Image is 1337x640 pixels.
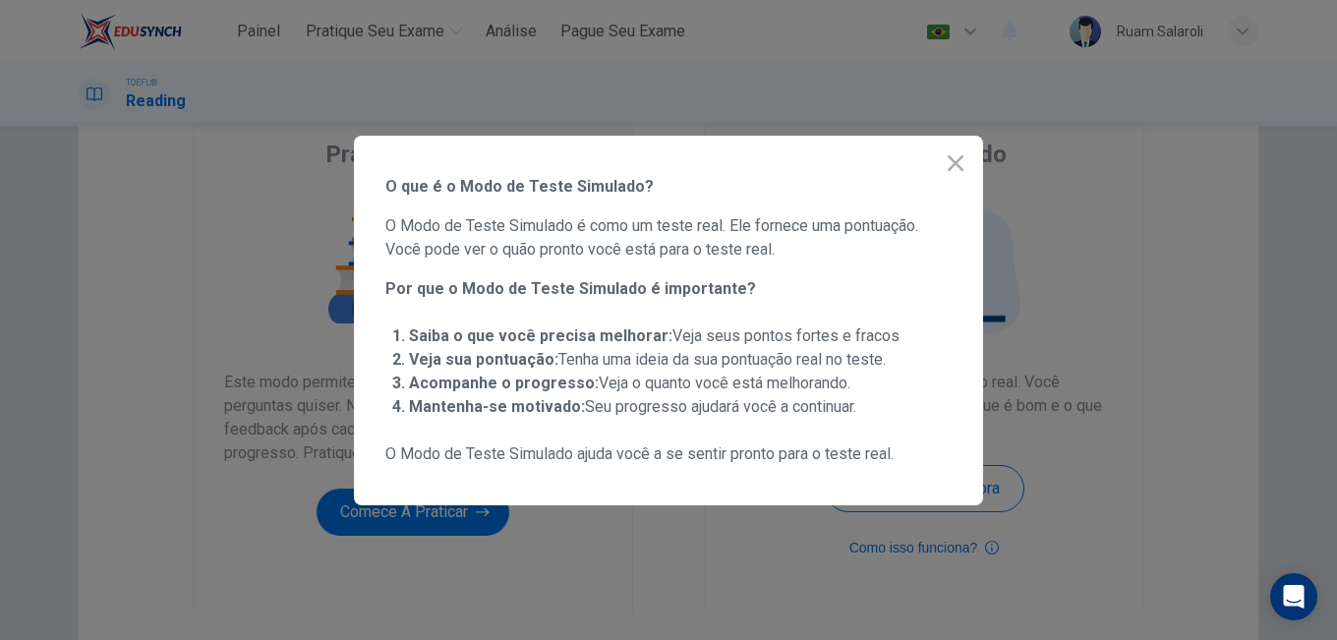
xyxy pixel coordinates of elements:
[409,350,558,369] strong: Veja sua pontuação:
[409,397,856,416] span: Seu progresso ajudará você a continuar.
[1270,573,1317,620] div: Open Intercom Messenger
[385,175,952,199] span: O que é o Modo de Teste Simulado?
[409,350,886,369] span: Tenha uma ideia da sua pontuação real no teste.
[409,374,850,392] span: Veja o quanto você está melhorando.
[409,326,672,345] strong: Saiba o que você precisa melhorar:
[409,397,585,416] strong: Mantenha-se motivado:
[385,277,952,301] span: Por que o Modo de Teste Simulado é importante?
[409,326,900,345] span: Veja seus pontos fortes e fracos
[385,214,952,262] span: O Modo de Teste Simulado é como um teste real. Ele fornece uma pontuação. Você pode ver o quão pr...
[385,442,952,466] span: O Modo de Teste Simulado ajuda você a se sentir pronto para o teste real.
[409,374,599,392] strong: Acompanhe o progresso:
